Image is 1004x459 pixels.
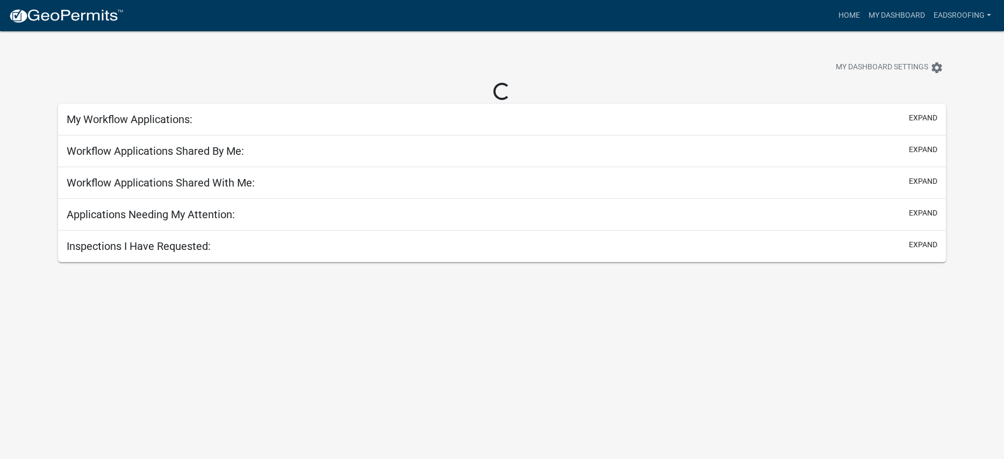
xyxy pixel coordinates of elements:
h5: Inspections I Have Requested: [67,240,211,253]
h5: Workflow Applications Shared By Me: [67,145,244,157]
button: expand [909,112,937,124]
button: expand [909,239,937,250]
i: settings [930,61,943,74]
h5: My Workflow Applications: [67,113,192,126]
button: My Dashboard Settingssettings [827,57,952,78]
a: Home [834,5,864,26]
h5: Applications Needing My Attention: [67,208,235,221]
span: My Dashboard Settings [836,61,928,74]
button: expand [909,176,937,187]
button: expand [909,144,937,155]
a: EadsRoofing [929,5,995,26]
h5: Workflow Applications Shared With Me: [67,176,255,189]
a: My Dashboard [864,5,929,26]
button: expand [909,207,937,219]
